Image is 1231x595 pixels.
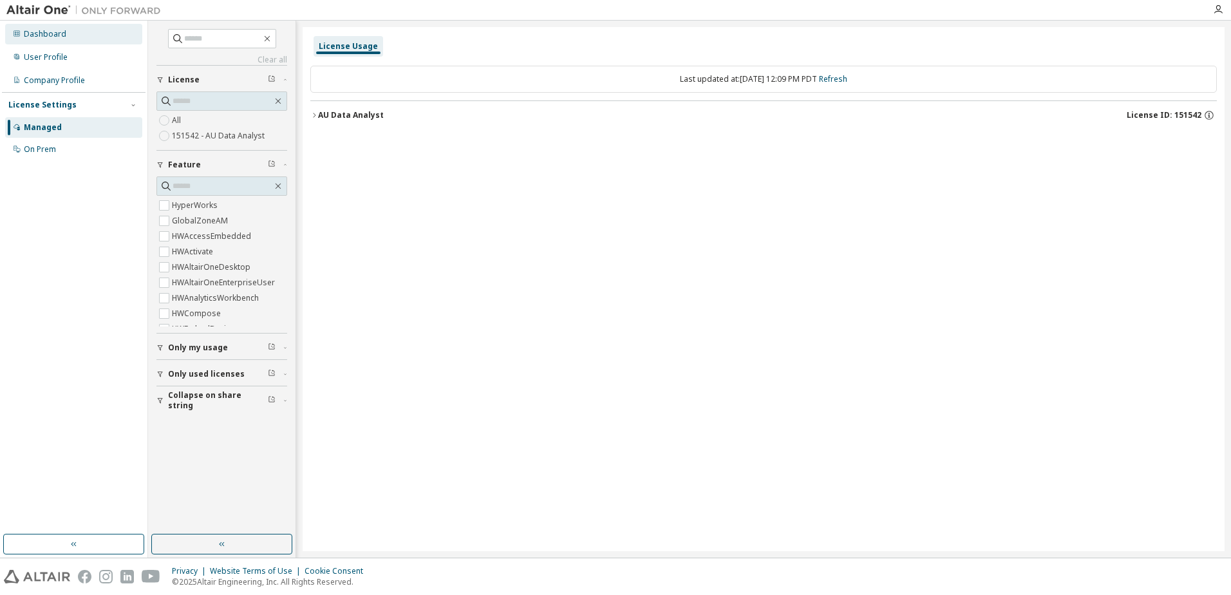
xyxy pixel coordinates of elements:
button: Collapse on share string [156,386,287,415]
img: instagram.svg [99,570,113,583]
div: Managed [24,122,62,133]
label: HWActivate [172,244,216,260]
span: Clear filter [268,75,276,85]
img: linkedin.svg [120,570,134,583]
div: User Profile [24,52,68,62]
span: Only my usage [168,343,228,353]
label: GlobalZoneAM [172,213,230,229]
span: Clear filter [268,160,276,170]
label: HWAccessEmbedded [172,229,254,244]
div: Website Terms of Use [210,566,305,576]
label: HWAltairOneEnterpriseUser [172,275,277,290]
a: Refresh [819,73,847,84]
span: License ID: 151542 [1127,110,1201,120]
span: Only used licenses [168,369,245,379]
button: Only my usage [156,334,287,362]
img: altair_logo.svg [4,570,70,583]
img: facebook.svg [78,570,91,583]
label: HWAltairOneDesktop [172,260,253,275]
span: Feature [168,160,201,170]
label: All [172,113,183,128]
span: Clear filter [268,369,276,379]
div: Company Profile [24,75,85,86]
div: Privacy [172,566,210,576]
label: HWEmbedBasic [172,321,232,337]
label: 151542 - AU Data Analyst [172,128,267,144]
button: Feature [156,151,287,179]
img: youtube.svg [142,570,160,583]
img: Altair One [6,4,167,17]
label: HWAnalyticsWorkbench [172,290,261,306]
label: HyperWorks [172,198,220,213]
div: License Settings [8,100,77,110]
button: AU Data AnalystLicense ID: 151542 [310,101,1217,129]
button: Only used licenses [156,360,287,388]
a: Clear all [156,55,287,65]
div: Dashboard [24,29,66,39]
div: Cookie Consent [305,566,371,576]
div: Last updated at: [DATE] 12:09 PM PDT [310,66,1217,93]
div: AU Data Analyst [318,110,384,120]
label: HWCompose [172,306,223,321]
span: Clear filter [268,343,276,353]
div: On Prem [24,144,56,155]
p: © 2025 Altair Engineering, Inc. All Rights Reserved. [172,576,371,587]
span: Clear filter [268,395,276,406]
span: Collapse on share string [168,390,268,411]
div: License Usage [319,41,378,52]
button: License [156,66,287,94]
span: License [168,75,200,85]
